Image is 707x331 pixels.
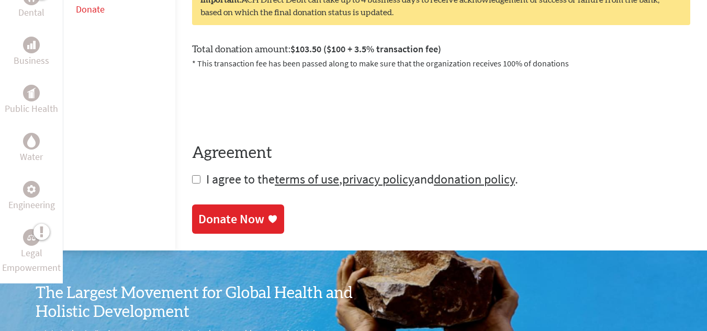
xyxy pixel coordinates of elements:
[192,204,284,234] a: Donate Now
[198,211,264,227] div: Donate Now
[14,37,49,68] a: BusinessBusiness
[290,43,441,55] span: $103.50 ($100 + 3.5% transaction fee)
[14,53,49,68] p: Business
[18,5,44,20] p: Dental
[20,133,43,164] a: WaterWater
[2,229,61,275] a: Legal EmpowermentLegal Empowerment
[23,37,40,53] div: Business
[23,133,40,150] div: Water
[76,3,105,15] a: Donate
[192,144,690,163] h4: Agreement
[23,181,40,198] div: Engineering
[27,135,36,147] img: Water
[23,229,40,246] div: Legal Empowerment
[23,85,40,101] div: Public Health
[27,185,36,193] img: Engineering
[192,57,690,70] p: * This transaction fee has been passed along to make sure that the organization receives 100% of ...
[5,85,58,116] a: Public HealthPublic Health
[27,88,36,98] img: Public Health
[8,181,55,212] a: EngineeringEngineering
[20,150,43,164] p: Water
[192,42,441,57] label: Total donation amount:
[342,171,414,187] a: privacy policy
[2,246,61,275] p: Legal Empowerment
[206,171,518,187] span: I agree to the , and .
[36,284,354,322] h3: The Largest Movement for Global Health and Holistic Development
[275,171,339,187] a: terms of use
[192,82,351,123] iframe: reCAPTCHA
[27,234,36,241] img: Legal Empowerment
[434,171,515,187] a: donation policy
[27,41,36,49] img: Business
[5,101,58,116] p: Public Health
[8,198,55,212] p: Engineering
